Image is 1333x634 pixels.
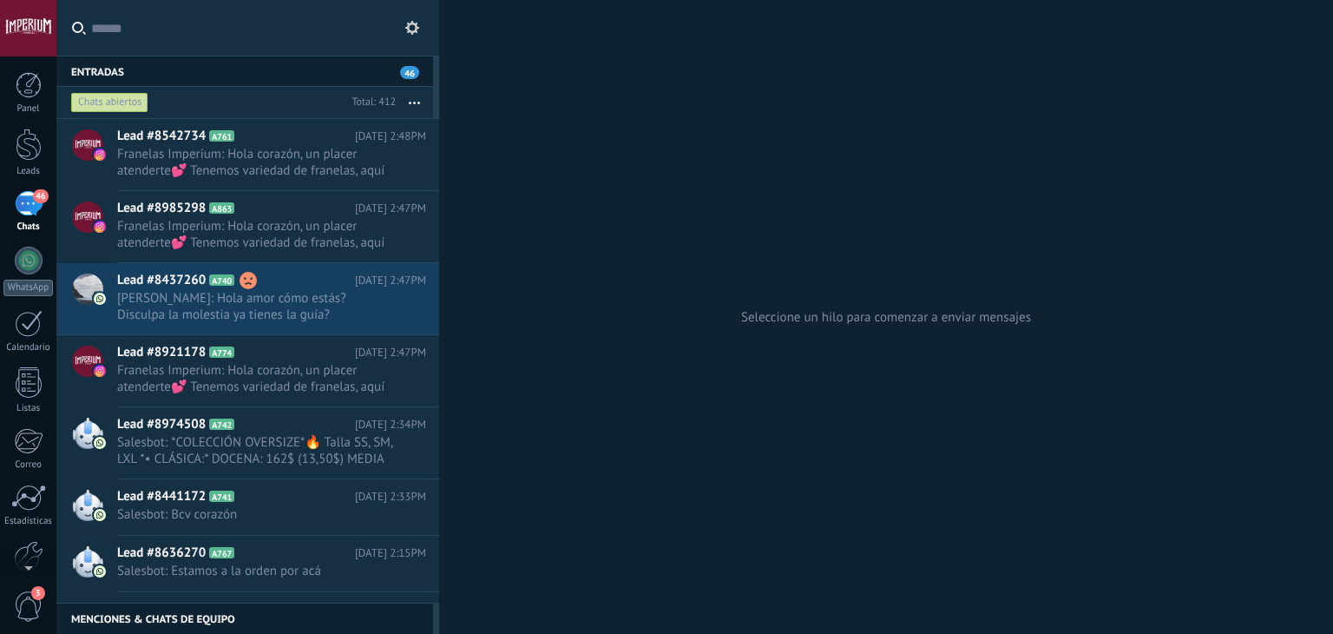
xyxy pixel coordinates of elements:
a: Lead #8974508 A742 [DATE] 2:34PM Salesbot: *COLECCIÓN OVERSIZE*🔥 Talla SS, SM, LXL *•⁠ ⁠CLÁSICA:*... [56,407,439,479]
span: Lead #8967814 [117,601,206,618]
span: [DATE] 2:48PM [355,128,426,145]
span: Franelas Imperium: Hola corazón, un placer atenderte💕 Tenemos variedad de franelas, aquí te dejo ... [117,146,393,179]
div: Total: 412 [345,94,396,111]
span: Lead #8974508 [117,416,206,433]
a: Lead #8542734 A761 [DATE] 2:48PM Franelas Imperium: Hola corazón, un placer atenderte💕 Tenemos va... [56,119,439,190]
a: Lead #8636270 A767 [DATE] 2:15PM Salesbot: Estamos a la orden por acá [56,536,439,591]
span: Lead #8437260 [117,272,206,289]
img: instagram.svg [94,365,106,377]
span: A767 [209,547,234,558]
div: Estadísticas [3,516,54,527]
span: A863 [209,202,234,214]
div: Chats [3,221,54,233]
span: 46 [33,189,48,203]
span: [PERSON_NAME]: Hola amor cómo estás? Disculpa la molestia ya tienes la guía? [117,290,393,323]
span: Lead #8985298 [117,200,206,217]
img: com.amocrm.amocrmwa.svg [94,437,106,449]
span: A774 [209,347,234,358]
span: Lead #8921178 [117,344,206,361]
div: Panel [3,103,54,115]
span: [DATE] 2:47PM [355,272,426,289]
span: Lead #8542734 [117,128,206,145]
img: com.amocrm.amocrmwa.svg [94,509,106,521]
img: instagram.svg [94,221,106,233]
a: Lead #8441172 A741 [DATE] 2:33PM Salesbot: Bcv corazón [56,479,439,535]
span: Lead #8636270 [117,545,206,562]
div: Calendario [3,342,54,353]
a: Lead #8921178 A774 [DATE] 2:47PM Franelas Imperium: Hola corazón, un placer atenderte💕 Tenemos va... [56,335,439,406]
span: [DATE] 2:47PM [355,200,426,217]
span: Franelas Imperium: Hola corazón, un placer atenderte💕 Tenemos variedad de franelas, aquí te dejo ... [117,362,393,395]
span: [DATE] 2:15PM [355,545,426,562]
img: com.amocrm.amocrmwa.svg [94,565,106,578]
span: A741 [209,491,234,502]
span: 3 [31,586,45,600]
img: instagram.svg [94,149,106,161]
span: Salesbot: *COLECCIÓN OVERSIZE*🔥 Talla SS, SM, LXL *•⁠ ⁠CLÁSICA:* DOCENA: 162$ (13,50$) MEDIA DOCE... [117,434,393,467]
span: Lead #8441172 [117,488,206,505]
span: [DATE] 2:15PM [355,601,426,618]
span: [DATE] 2:34PM [355,416,426,433]
div: Listas [3,403,54,414]
div: Correo [3,459,54,471]
div: Menciones & Chats de equipo [56,603,433,634]
a: Lead #8985298 A863 [DATE] 2:47PM Franelas Imperium: Hola corazón, un placer atenderte💕 Tenemos va... [56,191,439,262]
span: 46 [400,66,419,79]
span: Salesbot: Bcv corazón [117,506,393,523]
span: Salesbot: Estamos a la orden por acá [117,563,393,579]
span: A761 [209,130,234,142]
a: Lead #8437260 A740 [DATE] 2:47PM [PERSON_NAME]: Hola amor cómo estás? Disculpa la molestia ya tie... [56,263,439,334]
div: Entradas [56,56,433,87]
div: Leads [3,166,54,177]
span: Franelas Imperium: Hola corazón, un placer atenderte💕 Tenemos variedad de franelas, aquí te dejo ... [117,218,393,251]
span: [DATE] 2:47PM [355,344,426,361]
div: Chats abiertos [71,92,148,113]
span: A742 [209,419,234,430]
span: A740 [209,274,234,286]
span: [DATE] 2:33PM [355,488,426,505]
div: WhatsApp [3,280,53,296]
img: com.amocrm.amocrmwa.svg [94,293,106,305]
